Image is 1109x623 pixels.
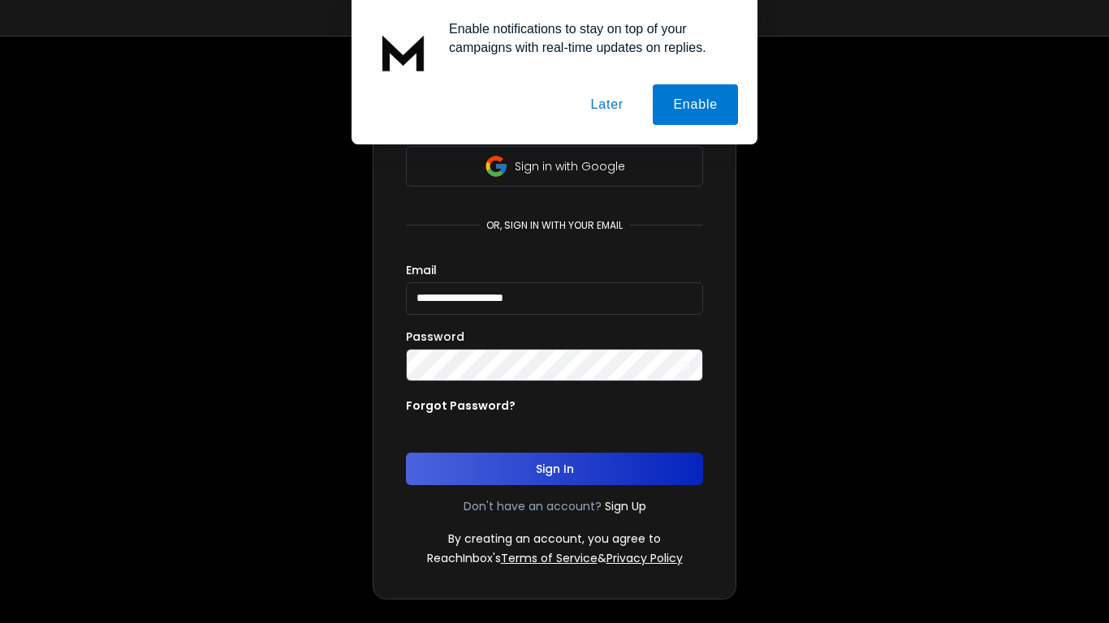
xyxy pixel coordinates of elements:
[406,453,703,485] button: Sign In
[371,19,436,84] img: notification icon
[464,498,602,514] p: Don't have an account?
[436,19,738,57] div: Enable notifications to stay on top of your campaigns with real-time updates on replies.
[406,331,464,342] label: Password
[605,498,646,514] a: Sign Up
[406,146,703,187] button: Sign in with Google
[406,264,437,276] label: Email
[427,550,683,566] p: ReachInbox's &
[653,84,738,125] button: Enable
[448,531,661,547] p: By creating an account, you agree to
[606,550,683,566] a: Privacy Policy
[501,550,598,566] a: Terms of Service
[480,219,629,232] p: or, sign in with your email
[515,158,625,174] p: Sign in with Google
[406,397,516,414] p: Forgot Password?
[570,84,643,125] button: Later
